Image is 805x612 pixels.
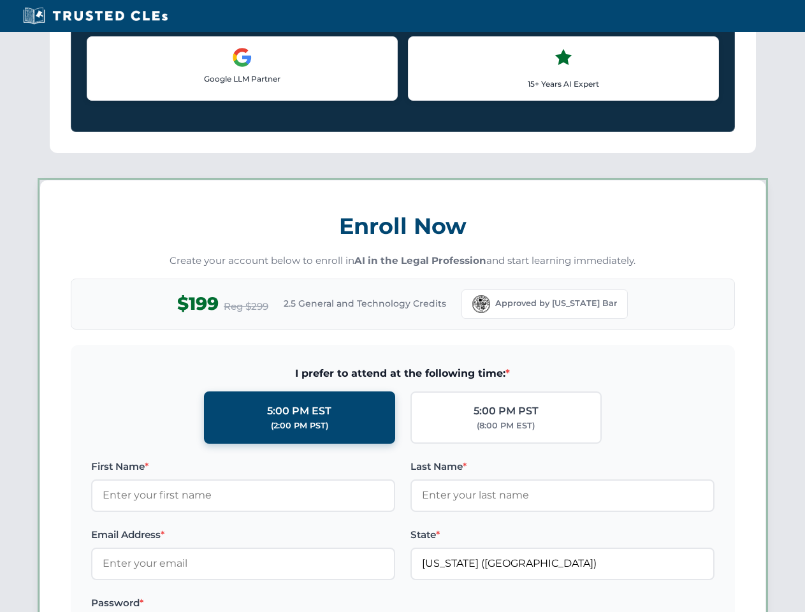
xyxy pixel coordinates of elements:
label: Last Name [410,459,714,474]
span: Reg $299 [224,299,268,314]
label: Email Address [91,527,395,543]
input: Enter your last name [410,479,714,511]
input: Florida (FL) [410,548,714,579]
p: Google LLM Partner [98,73,387,85]
h3: Enroll Now [71,206,735,246]
img: Trusted CLEs [19,6,171,25]
span: $199 [177,289,219,318]
div: (8:00 PM EST) [477,419,535,432]
span: 2.5 General and Technology Credits [284,296,446,310]
p: 15+ Years AI Expert [419,78,708,90]
label: Password [91,595,395,611]
input: Enter your first name [91,479,395,511]
label: First Name [91,459,395,474]
div: (2:00 PM PST) [271,419,328,432]
label: State [410,527,714,543]
p: Create your account below to enroll in and start learning immediately. [71,254,735,268]
strong: AI in the Legal Profession [354,254,486,266]
div: 5:00 PM PST [474,403,539,419]
span: I prefer to attend at the following time: [91,365,714,382]
img: Florida Bar [472,295,490,313]
input: Enter your email [91,548,395,579]
span: Approved by [US_STATE] Bar [495,297,617,310]
img: Google [232,47,252,68]
div: 5:00 PM EST [267,403,331,419]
